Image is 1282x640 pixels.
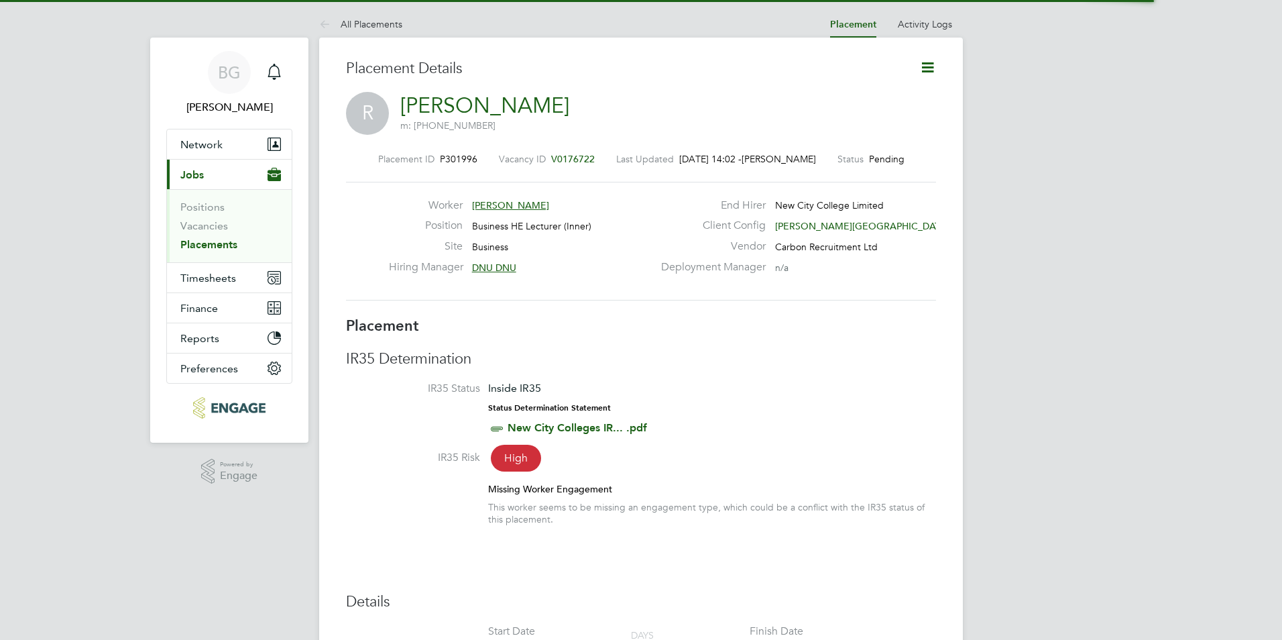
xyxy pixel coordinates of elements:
[389,260,463,274] label: Hiring Manager
[775,220,949,232] span: [PERSON_NAME][GEOGRAPHIC_DATA]
[180,272,236,284] span: Timesheets
[180,201,225,213] a: Positions
[166,51,292,115] a: BG[PERSON_NAME]
[150,38,308,443] nav: Main navigation
[180,138,223,151] span: Network
[898,18,952,30] a: Activity Logs
[201,459,258,484] a: Powered byEngage
[220,470,257,482] span: Engage
[193,397,265,419] img: carbonrecruitment-logo-retina.png
[488,501,936,525] div: This worker seems to be missing an engagement type, which could be a conflict with the IR35 statu...
[440,153,477,165] span: P301996
[508,421,647,434] a: New City Colleges IR... .pdf
[775,241,878,253] span: Carbon Recruitment Ltd
[653,239,766,254] label: Vendor
[319,18,402,30] a: All Placements
[775,199,884,211] span: New City College Limited
[488,382,541,394] span: Inside IR35
[472,220,591,232] span: Business HE Lecturer (Inner)
[167,354,292,383] button: Preferences
[750,625,803,639] div: Finish Date
[488,483,936,495] div: Missing Worker Engagement
[551,153,595,165] span: V0176722
[653,260,766,274] label: Deployment Manager
[346,382,480,396] label: IR35 Status
[346,59,899,78] h3: Placement Details
[346,451,480,465] label: IR35 Risk
[167,263,292,292] button: Timesheets
[472,262,516,274] span: DNU DNU
[180,302,218,315] span: Finance
[180,332,219,345] span: Reports
[679,153,742,165] span: [DATE] 14:02 -
[180,219,228,232] a: Vacancies
[167,293,292,323] button: Finance
[346,317,419,335] b: Placement
[167,160,292,189] button: Jobs
[389,239,463,254] label: Site
[180,238,237,251] a: Placements
[472,199,549,211] span: [PERSON_NAME]
[166,397,292,419] a: Go to home page
[389,199,463,213] label: Worker
[180,362,238,375] span: Preferences
[346,350,936,369] h3: IR35 Determination
[389,219,463,233] label: Position
[218,64,241,81] span: BG
[830,19,876,30] a: Placement
[167,323,292,353] button: Reports
[499,153,546,165] label: Vacancy ID
[616,153,674,165] label: Last Updated
[167,129,292,159] button: Network
[837,153,864,165] label: Status
[166,99,292,115] span: Becky Green
[400,93,569,119] a: [PERSON_NAME]
[167,189,292,262] div: Jobs
[180,168,204,181] span: Jobs
[472,241,508,253] span: Business
[653,199,766,213] label: End Hirer
[400,119,496,131] span: m: [PHONE_NUMBER]
[869,153,905,165] span: Pending
[491,445,541,472] span: High
[346,592,936,612] h3: Details
[742,153,816,165] span: [PERSON_NAME]
[653,219,766,233] label: Client Config
[775,262,789,274] span: n/a
[346,92,389,135] span: R
[488,403,611,413] strong: Status Determination Statement
[488,625,535,639] div: Start Date
[378,153,434,165] label: Placement ID
[220,459,257,470] span: Powered by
